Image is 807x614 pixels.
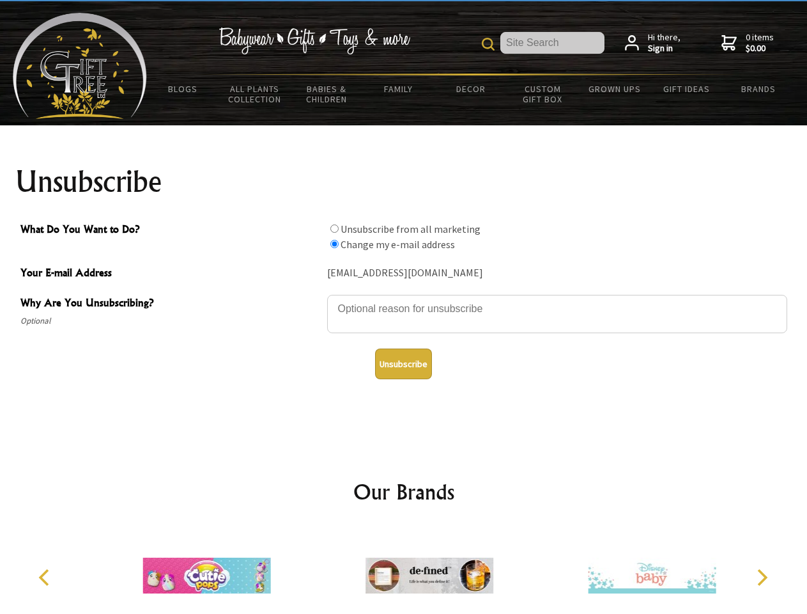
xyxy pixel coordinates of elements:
[20,313,321,329] span: Optional
[341,223,480,235] label: Unsubscribe from all marketing
[219,28,410,54] img: Babywear - Gifts - Toys & more
[15,166,792,197] h1: Unsubscribe
[291,75,363,113] a: Babies & Children
[20,265,321,283] span: Your E-mail Address
[375,349,432,379] button: Unsubscribe
[482,38,495,51] img: product search
[723,75,795,102] a: Brands
[26,476,782,507] h2: Our Brands
[147,75,219,102] a: BLOGS
[500,32,604,54] input: Site Search
[748,563,776,592] button: Next
[20,221,321,240] span: What Do You Want to Do?
[746,31,774,54] span: 0 items
[341,238,455,251] label: Change my e-mail address
[625,32,680,54] a: Hi there,Sign in
[13,13,147,119] img: Babyware - Gifts - Toys and more...
[507,75,579,113] a: Custom Gift Box
[578,75,650,102] a: Grown Ups
[20,295,321,313] span: Why Are You Unsubscribing?
[363,75,435,102] a: Family
[327,295,787,333] textarea: Why Are You Unsubscribing?
[330,240,339,248] input: What Do You Want to Do?
[330,224,339,233] input: What Do You Want to Do?
[32,563,60,592] button: Previous
[746,43,774,54] strong: $0.00
[434,75,507,102] a: Decor
[648,32,680,54] span: Hi there,
[721,32,774,54] a: 0 items$0.00
[648,43,680,54] strong: Sign in
[327,264,787,283] div: [EMAIL_ADDRESS][DOMAIN_NAME]
[650,75,723,102] a: Gift Ideas
[219,75,291,113] a: All Plants Collection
